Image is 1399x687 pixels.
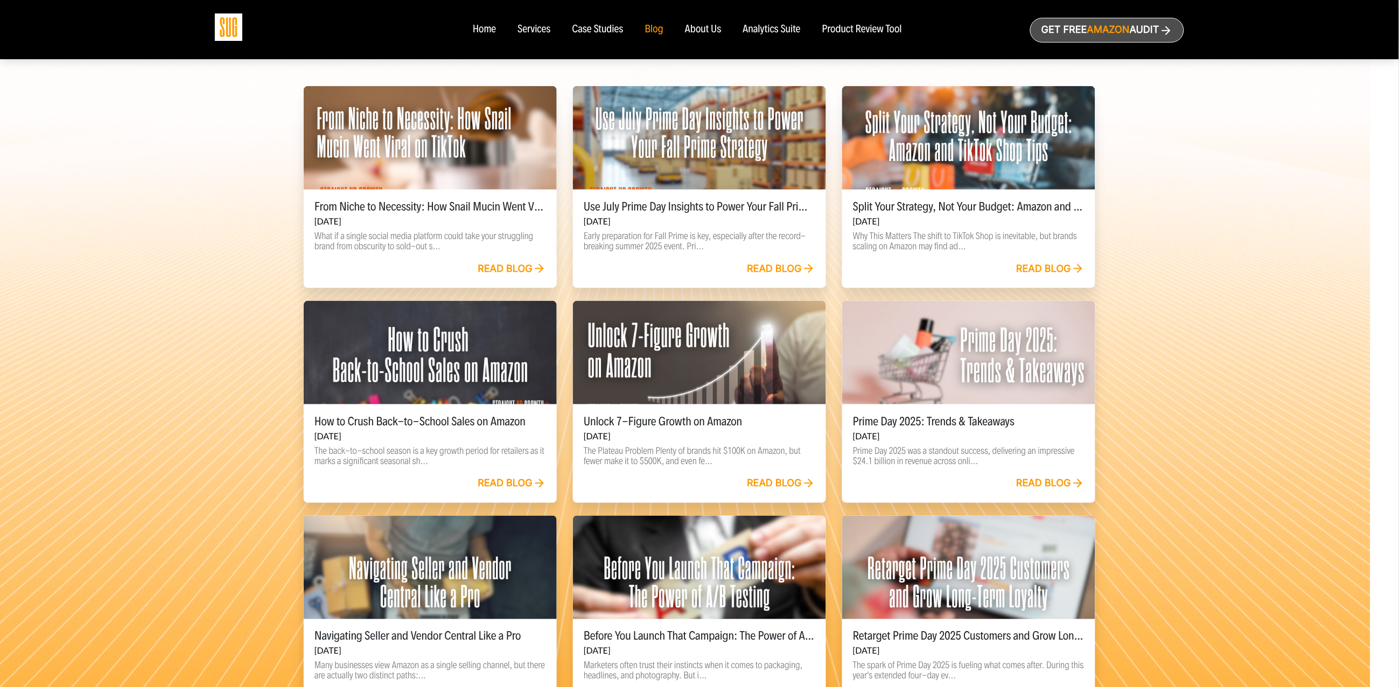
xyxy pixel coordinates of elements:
a: Blog [645,24,664,36]
a: Read blog [478,263,546,275]
a: Analytics Suite [743,24,801,36]
p: Marketers often trust their instincts when it comes to packaging, headlines, and photography. But... [584,661,815,681]
a: Read blog [478,478,546,490]
a: Read blog [1016,478,1085,490]
h5: Split Your Strategy, Not Your Budget: Amazon and TikTok Shop Tips [853,200,1085,213]
p: The back-to-school season is a key growth period for retailers as it marks a significant seasonal... [314,446,546,466]
h5: Navigating Seller and Vendor Central Like a Pro [314,630,546,643]
a: Read blog [747,478,815,490]
a: Case Studies [572,24,624,36]
a: Get freeAmazonAudit [1030,18,1184,43]
h5: Prime Day 2025: Trends & Takeaways [853,415,1085,428]
a: Home [473,24,496,36]
h6: [DATE] [853,646,1085,656]
a: Read blog [747,263,815,275]
img: Sug [215,13,242,41]
p: The Plateau Problem Plenty of brands hit $100K on Amazon, but fewer make it to $500K, and even fe... [584,446,815,466]
h6: [DATE] [584,431,815,441]
h5: Retarget Prime Day 2025 Customers and Grow Long-Term Loyalty [853,630,1085,643]
h5: From Niche to Necessity: How Snail Mucin Went Viral on TikTok [314,200,546,213]
h5: Unlock 7-Figure Growth on Amazon [584,415,815,428]
p: The spark of Prime Day 2025 is fueling what comes after. During this year's extended four-day ev... [853,661,1085,681]
h5: Use July Prime Day Insights to Power Your Fall Prime Strategy [584,200,815,213]
a: About Us [685,24,722,36]
h5: How to Crush Back-to-School Sales on Amazon [314,415,546,428]
h6: [DATE] [314,646,546,656]
h5: Before You Launch That Campaign: The Power of A/B Testing [584,630,815,643]
a: Product Review Tool [822,24,902,36]
h6: [DATE] [853,216,1085,227]
p: Early preparation for Fall Prime is key, especially after the record-breaking summer 2025 event. ... [584,231,815,251]
h6: [DATE] [584,216,815,227]
h6: [DATE] [314,431,546,441]
h6: [DATE] [314,216,546,227]
span: Amazon [1087,24,1130,36]
p: Many businesses view Amazon as a single selling channel, but there are actually two distinct path... [314,661,546,681]
h6: [DATE] [853,431,1085,441]
a: Read blog [1016,263,1085,275]
h6: [DATE] [584,646,815,656]
a: Services [517,24,550,36]
p: What if a single social media platform could take your struggling brand from obscurity to sold-ou... [314,231,546,251]
p: Prime Day 2025 was a standout success, delivering an impressive $24.1 billion in revenue across o... [853,446,1085,466]
p: Why This Matters The shift to TikTok Shop is inevitable, but brands scaling on Amazon may find ad... [853,231,1085,251]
